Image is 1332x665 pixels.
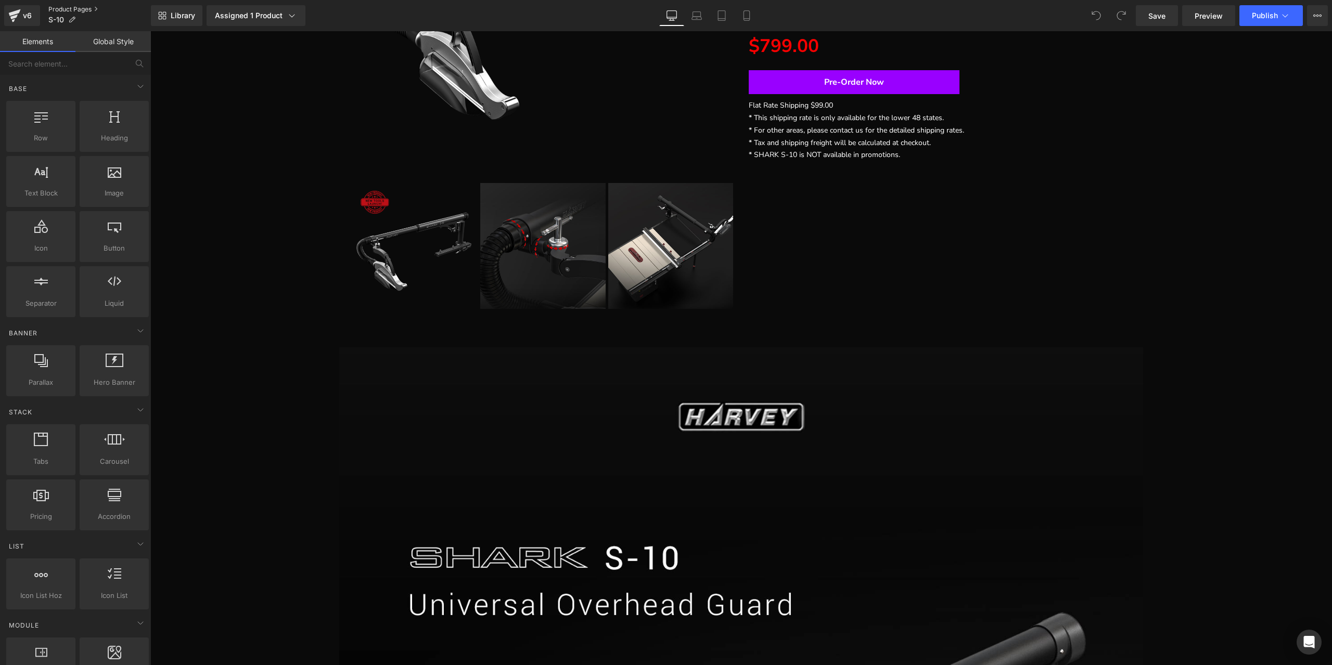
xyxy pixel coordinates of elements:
[1239,5,1303,26] button: Publish
[1307,5,1328,26] button: More
[734,5,759,26] a: Mobile
[598,39,809,63] button: Pre-Order Now
[83,298,146,309] span: Liquid
[171,11,195,20] span: Library
[9,590,72,601] span: Icon List Hoz
[9,298,72,309] span: Separator
[201,152,327,278] img: SHARK S-10 Universal Overhead Guard - Harvey Woodworking
[8,328,39,338] span: Banner
[598,93,981,106] p: * For other areas, please contact us for the detailed shipping rates.
[48,16,64,24] span: S-10
[1086,5,1107,26] button: Undo
[9,243,72,254] span: Icon
[684,5,709,26] a: Laptop
[458,152,584,278] img: SHARK S-10 Universal Overhead Guard - Harvey Woodworking
[4,5,40,26] a: v6
[151,5,202,26] a: New Library
[83,456,146,467] span: Carousel
[9,377,72,388] span: Parallax
[598,3,669,28] span: $799.00
[215,10,297,21] div: Assigned 1 Product
[1182,5,1235,26] a: Preview
[1111,5,1132,26] button: Redo
[8,407,33,417] span: Stack
[9,188,72,199] span: Text Block
[1148,10,1165,21] span: Save
[83,243,146,254] span: Button
[598,81,981,93] p: * This shipping rate is only available for the lower 48 states.
[83,590,146,601] span: Icon List
[8,541,25,551] span: List
[8,620,40,630] span: Module
[598,118,981,130] p: * SHARK S-10 is NOT available in promotions.
[75,31,151,52] a: Global Style
[598,68,981,81] p: Flat Rate Shipping $99.00
[598,106,981,118] p: * Tax and shipping freight will be calculated at checkout.
[83,511,146,522] span: Accordion
[21,9,34,22] div: v6
[8,84,28,94] span: Base
[83,377,146,388] span: Hero Banner
[83,133,146,144] span: Heading
[659,5,684,26] a: Desktop
[48,5,151,14] a: Product Pages
[709,5,734,26] a: Tablet
[9,511,72,522] span: Pricing
[1195,10,1223,21] span: Preview
[83,188,146,199] span: Image
[674,45,734,57] span: Pre-Order Now
[330,152,456,278] img: SHARK S-10 Universal Overhead Guard - Harvey Woodworking
[9,456,72,467] span: Tabs
[1252,11,1278,20] span: Publish
[9,133,72,144] span: Row
[1297,630,1322,655] div: Open Intercom Messenger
